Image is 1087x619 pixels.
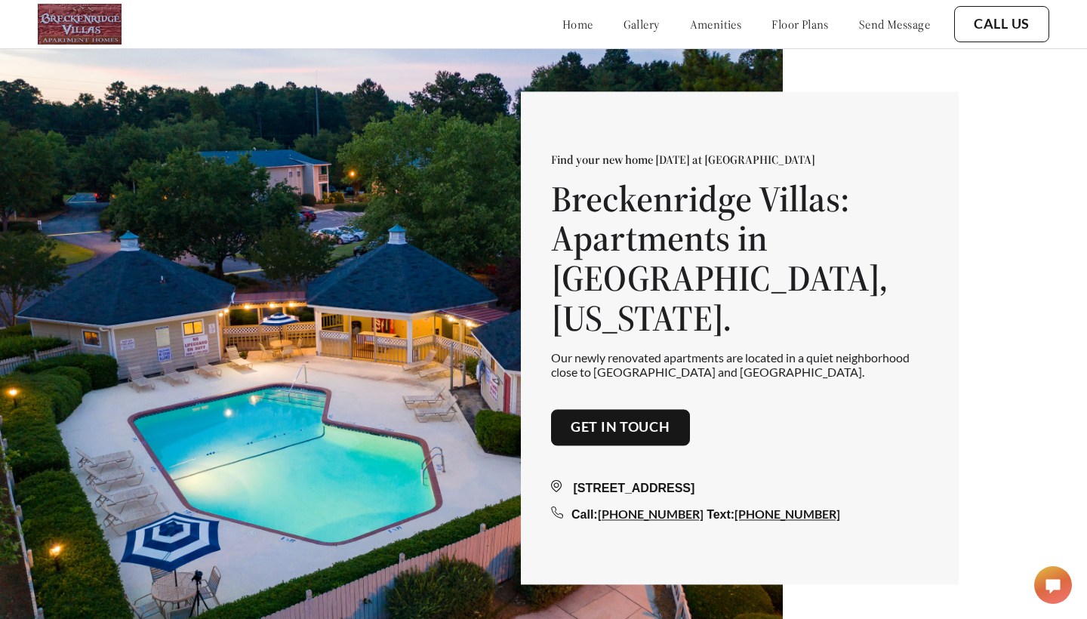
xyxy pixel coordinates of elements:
a: [PHONE_NUMBER] [598,507,704,521]
a: home [562,17,593,32]
div: [STREET_ADDRESS] [551,479,928,497]
a: [PHONE_NUMBER] [734,507,840,521]
a: gallery [624,17,660,32]
a: amenities [690,17,742,32]
button: Get in touch [551,410,690,446]
img: logo.png [38,4,122,45]
span: Call: [571,508,598,521]
a: send message [859,17,930,32]
h1: Breckenridge Villas: Apartments in [GEOGRAPHIC_DATA], [US_STATE]. [551,179,928,338]
a: Get in touch [571,420,670,436]
a: floor plans [771,17,829,32]
a: Call Us [974,16,1030,32]
p: Find your new home [DATE] at [GEOGRAPHIC_DATA] [551,152,928,167]
p: Our newly renovated apartments are located in a quiet neighborhood close to [GEOGRAPHIC_DATA] and... [551,350,928,379]
button: Call Us [954,6,1049,42]
span: Text: [707,508,734,521]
